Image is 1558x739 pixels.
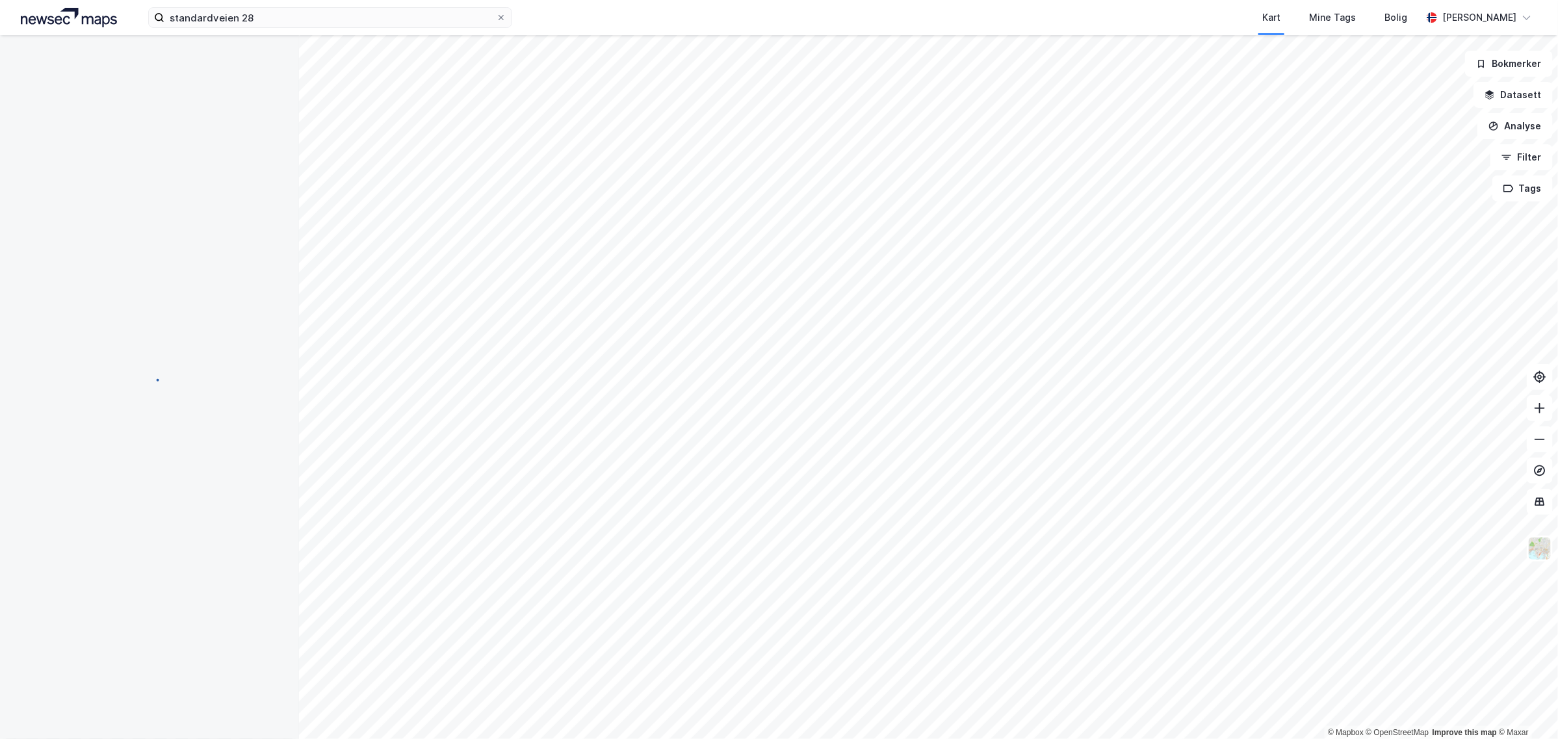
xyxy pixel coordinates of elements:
[164,8,496,27] input: Søk på adresse, matrikkel, gårdeiere, leietakere eller personer
[1477,113,1553,139] button: Analyse
[1366,728,1429,737] a: OpenStreetMap
[1490,144,1553,170] button: Filter
[1492,175,1553,201] button: Tags
[139,369,160,390] img: spinner.a6d8c91a73a9ac5275cf975e30b51cfb.svg
[1328,728,1364,737] a: Mapbox
[1309,10,1356,25] div: Mine Tags
[1433,728,1497,737] a: Improve this map
[21,8,117,27] img: logo.a4113a55bc3d86da70a041830d287a7e.svg
[1465,51,1553,77] button: Bokmerker
[1262,10,1280,25] div: Kart
[1493,677,1558,739] div: Kontrollprogram for chat
[1384,10,1407,25] div: Bolig
[1527,536,1552,561] img: Z
[1474,82,1553,108] button: Datasett
[1493,677,1558,739] iframe: Chat Widget
[1442,10,1516,25] div: [PERSON_NAME]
